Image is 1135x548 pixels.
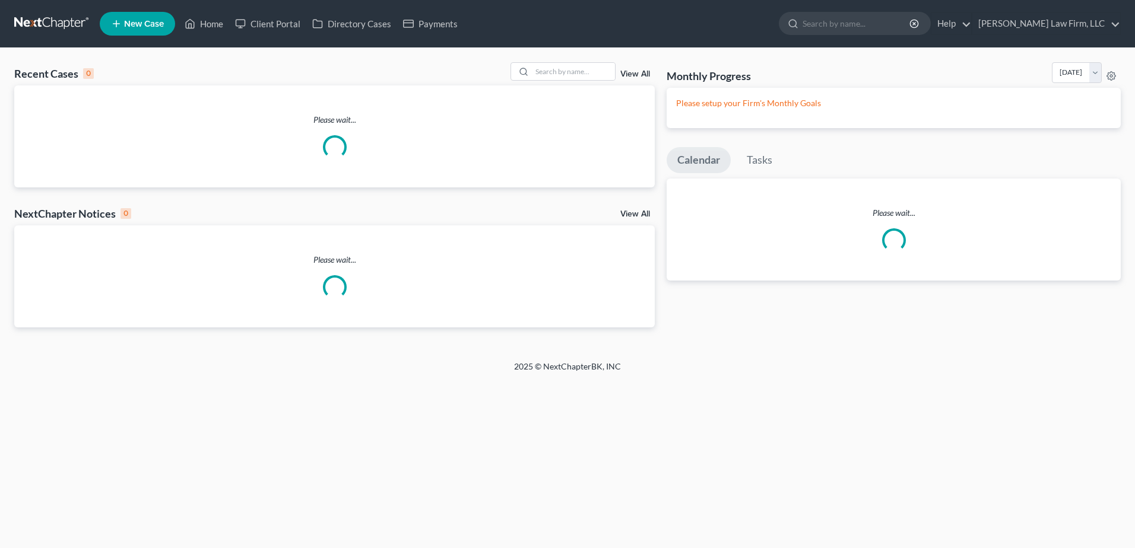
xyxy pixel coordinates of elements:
div: 0 [83,68,94,79]
a: Directory Cases [306,13,397,34]
a: View All [620,70,650,78]
p: Please wait... [14,254,655,266]
span: New Case [124,20,164,28]
a: [PERSON_NAME] Law Firm, LLC [972,13,1120,34]
div: Recent Cases [14,66,94,81]
a: Client Portal [229,13,306,34]
a: Home [179,13,229,34]
a: Help [931,13,971,34]
div: 0 [121,208,131,219]
a: Payments [397,13,464,34]
p: Please setup your Firm's Monthly Goals [676,97,1111,109]
input: Search by name... [532,63,615,80]
input: Search by name... [803,12,911,34]
a: Tasks [736,147,783,173]
a: View All [620,210,650,218]
div: 2025 © NextChapterBK, INC [229,361,906,382]
p: Please wait... [667,207,1121,219]
div: NextChapter Notices [14,206,131,221]
h3: Monthly Progress [667,69,751,83]
a: Calendar [667,147,731,173]
p: Please wait... [14,114,655,126]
